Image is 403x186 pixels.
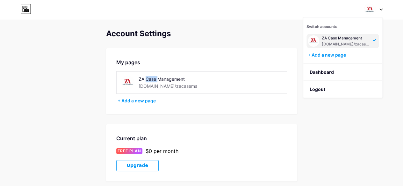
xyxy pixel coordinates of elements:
[303,81,382,98] li: Logout
[308,35,319,47] img: ZA Case Management
[116,134,287,142] div: Current plan
[306,24,337,29] span: Switch accounts
[118,98,287,104] div: + Add a new page
[139,83,198,89] div: [DOMAIN_NAME]/zacasema
[308,52,379,58] div: + Add a new page
[120,75,135,90] img: zacasema
[118,148,141,154] span: FREE PLAN
[303,64,382,81] a: Dashboard
[127,163,148,168] span: Upgrade
[139,76,229,82] div: ZA Case Management
[146,147,178,155] div: $0 per month
[364,3,376,16] img: ZA Case Management
[116,160,159,171] button: Upgrade
[322,36,371,41] div: ZA Case Management
[116,59,287,66] div: My pages
[322,42,371,47] div: [DOMAIN_NAME]/zacasema
[106,29,297,38] div: Account Settings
